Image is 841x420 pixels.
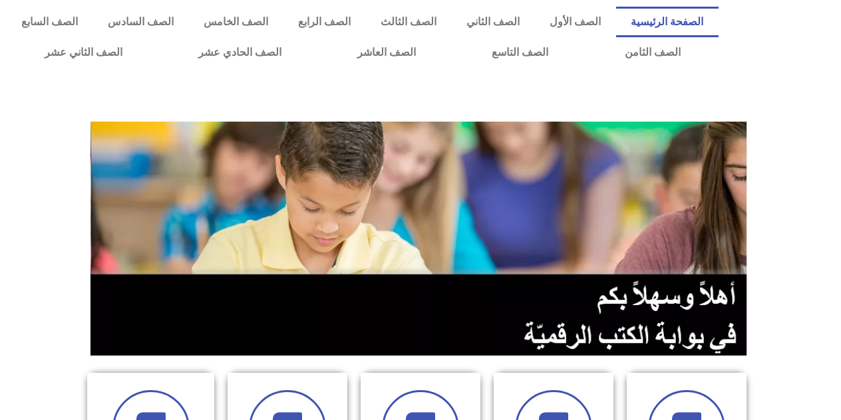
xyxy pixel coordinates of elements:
[586,37,718,68] a: الصف الثامن
[283,7,366,37] a: الصف الرابع
[7,37,160,68] a: الصف الثاني عشر
[616,7,719,37] a: الصفحة الرئيسية
[160,37,319,68] a: الصف الحادي عشر
[93,7,189,37] a: الصف السادس
[319,37,454,68] a: الصف العاشر
[452,7,535,37] a: الصف الثاني
[366,7,452,37] a: الصف الثالث
[454,37,586,68] a: الصف التاسع
[535,7,616,37] a: الصف الأول
[189,7,283,37] a: الصف الخامس
[7,7,93,37] a: الصف السابع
